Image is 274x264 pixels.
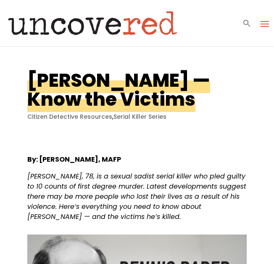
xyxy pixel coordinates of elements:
h1: [PERSON_NAME] — Know the Victims [27,67,210,112]
strong: By: [PERSON_NAME], MAFP [27,155,121,164]
p: , [27,113,247,121]
a: Serial Killer Series [113,112,166,121]
a: Citizen Detective Resources [27,112,112,121]
span: [PERSON_NAME], 78, is a sexual sadist serial killer who pled guilty to 10 counts of first degree ... [27,171,246,221]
